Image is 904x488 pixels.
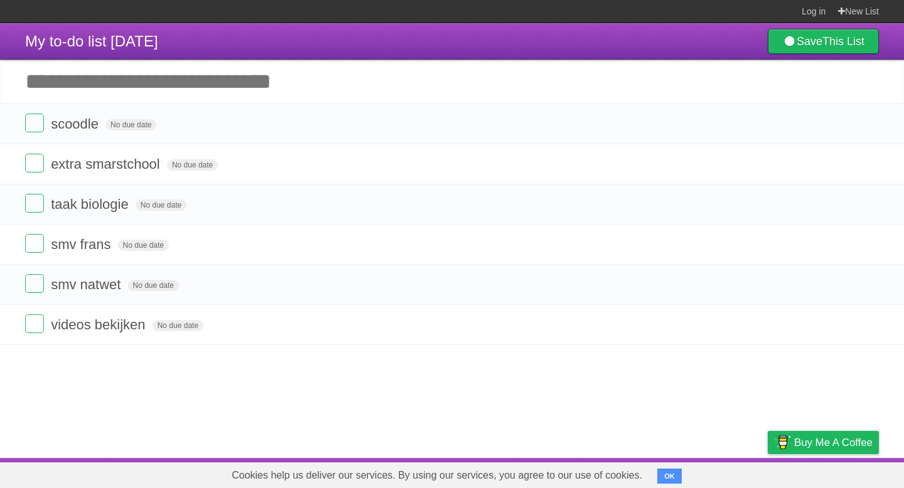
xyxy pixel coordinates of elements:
label: Done [25,114,44,132]
span: No due date [153,320,203,331]
a: SaveThis List [768,29,879,54]
span: taak biologie [51,196,132,212]
span: No due date [118,240,169,251]
label: Done [25,314,44,333]
a: Buy me a coffee [768,431,879,454]
button: OK [657,469,682,484]
img: Buy me a coffee [774,432,791,453]
label: Done [25,234,44,253]
span: scoodle [51,116,102,132]
a: Terms [709,461,736,485]
span: smv frans [51,236,114,252]
a: Developers [642,461,693,485]
span: No due date [167,159,218,171]
a: About [601,461,627,485]
a: Privacy [751,461,784,485]
b: This List [822,35,864,48]
span: Buy me a coffee [794,432,873,454]
span: Cookies help us deliver our services. By using our services, you agree to our use of cookies. [219,463,655,488]
span: No due date [105,119,156,130]
span: videos bekijken [51,317,148,332]
span: extra smarstchool [51,156,163,172]
span: No due date [136,199,186,211]
span: No due date [128,280,179,291]
span: smv natwet [51,277,124,292]
span: My to-do list [DATE] [25,33,158,50]
label: Done [25,154,44,172]
a: Suggest a feature [800,461,879,485]
label: Done [25,274,44,293]
label: Done [25,194,44,213]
